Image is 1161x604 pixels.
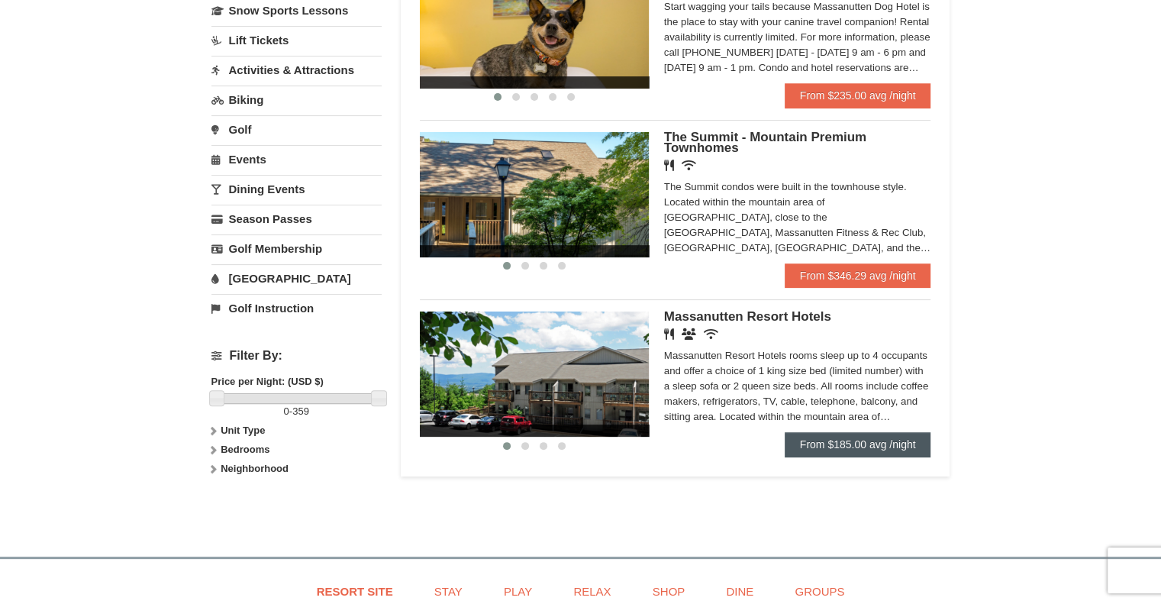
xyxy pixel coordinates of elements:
[211,115,382,144] a: Golf
[211,175,382,203] a: Dining Events
[221,425,265,436] strong: Unit Type
[221,463,289,474] strong: Neighborhood
[211,56,382,84] a: Activities & Attractions
[211,404,382,419] label: -
[664,160,674,171] i: Restaurant
[704,328,718,340] i: Wireless Internet (free)
[284,405,289,417] span: 0
[785,263,931,288] a: From $346.29 avg /night
[664,328,674,340] i: Restaurant
[211,26,382,54] a: Lift Tickets
[292,405,309,417] span: 359
[211,264,382,292] a: [GEOGRAPHIC_DATA]
[785,432,931,457] a: From $185.00 avg /night
[211,349,382,363] h4: Filter By:
[664,348,931,425] div: Massanutten Resort Hotels rooms sleep up to 4 occupants and offer a choice of 1 king size bed (li...
[211,376,324,387] strong: Price per Night: (USD $)
[221,444,269,455] strong: Bedrooms
[664,309,831,324] span: Massanutten Resort Hotels
[682,160,696,171] i: Wireless Internet (free)
[785,83,931,108] a: From $235.00 avg /night
[211,294,382,322] a: Golf Instruction
[211,145,382,173] a: Events
[211,234,382,263] a: Golf Membership
[211,86,382,114] a: Biking
[664,179,931,256] div: The Summit condos were built in the townhouse style. Located within the mountain area of [GEOGRAP...
[664,130,866,155] span: The Summit - Mountain Premium Townhomes
[682,328,696,340] i: Banquet Facilities
[211,205,382,233] a: Season Passes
